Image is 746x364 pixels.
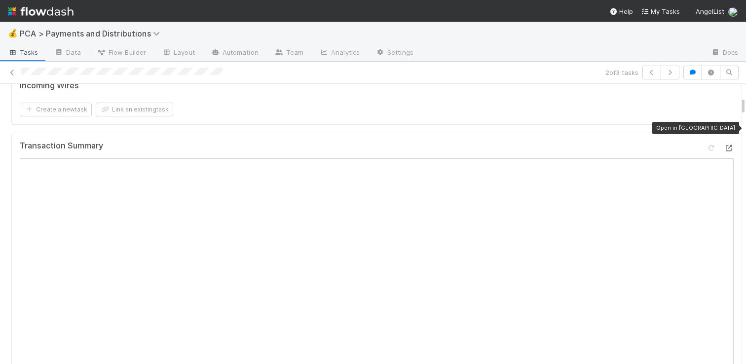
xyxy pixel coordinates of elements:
a: Automation [203,45,266,61]
a: Docs [703,45,746,61]
a: Settings [368,45,421,61]
a: Analytics [311,45,368,61]
a: My Tasks [641,6,680,16]
h5: Incoming Wires [20,81,79,91]
span: Tasks [8,47,38,57]
h5: Transaction Summary [20,141,103,151]
button: Link an existingtask [96,103,173,116]
span: AngelList [696,7,724,15]
a: Flow Builder [89,45,154,61]
a: Layout [154,45,203,61]
img: avatar_e7d5656d-bda2-4d83-89d6-b6f9721f96bd.png [728,7,738,17]
div: Help [609,6,633,16]
a: Team [266,45,311,61]
span: 💰 [8,29,18,37]
a: Data [46,45,89,61]
span: My Tasks [641,7,680,15]
span: 2 of 3 tasks [605,68,638,77]
img: logo-inverted-e16ddd16eac7371096b0.svg [8,3,74,20]
span: Flow Builder [97,47,146,57]
button: Create a newtask [20,103,92,116]
span: PCA > Payments and Distributions [20,29,165,38]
